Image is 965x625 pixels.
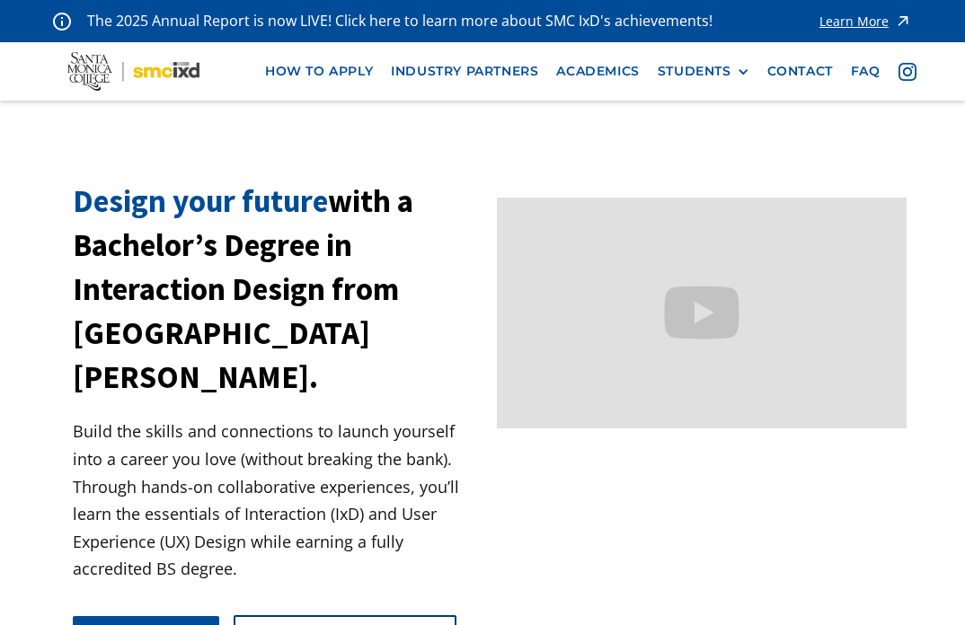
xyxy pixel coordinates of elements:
[758,55,842,88] a: contact
[658,64,731,79] div: STUDENTS
[73,181,328,221] span: Design your future
[497,198,907,427] iframe: Design your future with a Bachelor's Degree in Interaction Design from Santa Monica College
[73,180,482,400] h1: with a Bachelor’s Degree in Interaction Design from [GEOGRAPHIC_DATA][PERSON_NAME].
[842,55,890,88] a: faq
[73,418,482,583] p: Build the skills and connections to launch yourself into a career you love (without breaking the ...
[547,55,648,88] a: Academics
[819,9,912,33] a: Learn More
[899,63,916,81] img: icon - instagram
[382,55,547,88] a: industry partners
[256,55,382,88] a: how to apply
[658,64,749,79] div: STUDENTS
[87,9,714,33] p: The 2025 Annual Report is now LIVE! Click here to learn more about SMC IxD's achievements!
[53,12,71,31] img: icon - information - alert
[819,15,889,28] div: Learn More
[67,52,199,91] img: Santa Monica College - SMC IxD logo
[894,9,912,33] img: icon - arrow - alert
